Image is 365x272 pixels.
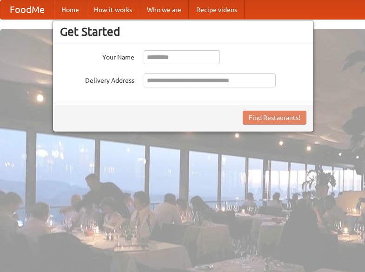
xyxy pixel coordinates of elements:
[139,0,189,19] a: Who we are
[0,0,54,19] a: FoodMe
[60,50,134,62] label: Your Name
[189,0,245,19] a: Recipe videos
[86,0,139,19] a: How it works
[60,25,306,39] h3: Get Started
[243,111,306,125] button: Find Restaurants!
[60,73,134,85] label: Delivery Address
[54,0,86,19] a: Home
